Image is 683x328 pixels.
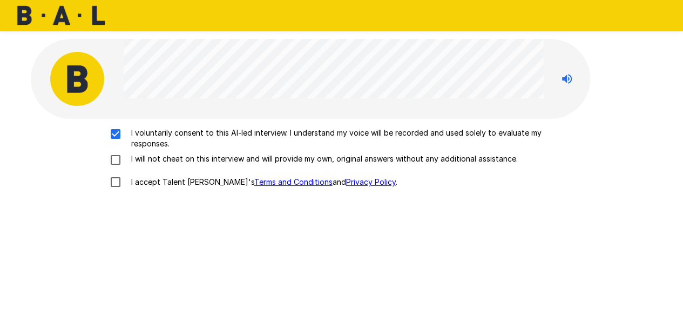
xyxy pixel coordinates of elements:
button: Stop reading questions aloud [556,68,578,90]
p: I will not cheat on this interview and will provide my own, original answers without any addition... [127,153,518,164]
a: Privacy Policy [346,177,396,186]
p: I accept Talent [PERSON_NAME]'s and . [127,177,397,188]
p: I voluntarily consent to this AI-led interview. I understand my voice will be recorded and used s... [127,128,579,149]
img: bal_avatar.png [50,52,104,106]
a: Terms and Conditions [254,177,333,186]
